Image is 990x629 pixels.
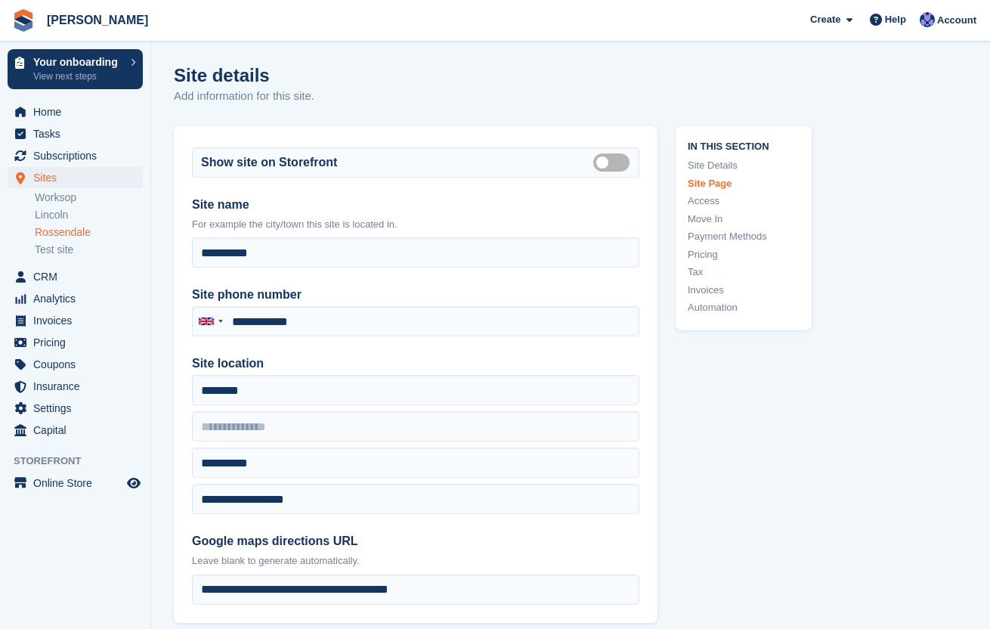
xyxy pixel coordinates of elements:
a: Rossendale [35,225,143,240]
a: Payment Methods [688,229,800,244]
span: Online Store [33,473,124,494]
a: menu [8,288,143,309]
span: Tasks [33,123,124,144]
label: Is public [593,161,636,163]
a: menu [8,473,143,494]
span: Insurance [33,376,124,397]
a: menu [8,354,143,375]
a: Site Page [688,176,800,191]
span: Storefront [14,454,150,469]
label: Site location [192,355,639,373]
span: Invoices [33,310,124,331]
span: Subscriptions [33,145,124,166]
a: menu [8,376,143,397]
span: Create [810,12,840,27]
img: Joel Isaksson [920,12,935,27]
span: Help [885,12,906,27]
a: menu [8,420,143,441]
a: Lincoln [35,208,143,222]
a: Invoices [688,283,800,298]
span: Account [937,13,976,28]
span: Settings [33,398,124,419]
a: menu [8,398,143,419]
a: menu [8,101,143,122]
span: Coupons [33,354,124,375]
p: Leave blank to generate automatically. [192,553,639,569]
span: Home [33,101,124,122]
a: menu [8,145,143,166]
p: Add information for this site. [174,88,314,105]
a: Automation [688,300,800,315]
a: Pricing [688,247,800,262]
a: Test site [35,243,143,257]
p: View next steps [33,70,123,83]
p: For example the city/town this site is located in. [192,217,639,232]
span: Capital [33,420,124,441]
span: In this section [688,138,800,153]
a: Move In [688,212,800,227]
img: stora-icon-8386f47178a22dfd0bd8f6a31ec36ba5ce8667c1dd55bd0f319d3a0aa187defe.svg [12,9,35,32]
a: Site Details [688,158,800,173]
span: Sites [33,167,124,188]
h1: Site details [174,65,314,85]
a: Access [688,194,800,209]
span: Pricing [33,332,124,353]
label: Site name [192,196,639,214]
a: Your onboarding View next steps [8,49,143,89]
a: [PERSON_NAME] [41,8,154,33]
a: menu [8,167,143,188]
a: Preview store [125,474,143,492]
span: Analytics [33,288,124,309]
a: menu [8,123,143,144]
label: Site phone number [192,286,639,304]
a: menu [8,310,143,331]
p: Your onboarding [33,57,123,67]
label: Google maps directions URL [192,532,639,550]
a: Tax [688,265,800,280]
div: United Kingdom: +44 [193,307,227,336]
a: menu [8,332,143,353]
span: CRM [33,266,124,287]
a: Worksop [35,191,143,205]
a: menu [8,266,143,287]
label: Show site on Storefront [201,153,337,172]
